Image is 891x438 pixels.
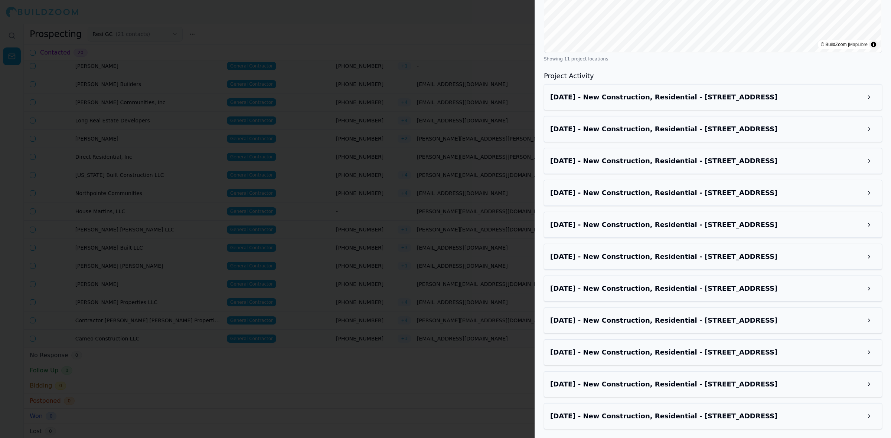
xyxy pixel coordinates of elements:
h3: Sep 18, 2025 - New Construction, Residential - 3574 Chelsea Falls Ln, Suwanee, GA, 30024 [550,251,862,262]
a: MapLibre [849,42,868,47]
h3: Sep 18, 2025 - New Construction, Residential - 3580 Chelsea Falls Ln, Suwanee, GA, 30024 [550,188,862,198]
h3: Sep 18, 2025 - New Construction, Residential - 3568 Chelsea Falls Ln, Suwanee, GA, 30024 [550,347,862,358]
summary: Toggle attribution [869,40,878,49]
h3: Sep 18, 2025 - New Construction, Residential - 3560 Chelsea Falls Ln, Suwanee, GA, 30024 [550,411,862,421]
h3: Sep 18, 2025 - New Construction, Residential - 3578 Chelsea Falls Ln, Suwanee, GA, 30024 [550,220,862,230]
h3: Project Activity [544,71,882,81]
h3: Sep 18, 2025 - New Construction, Residential - 3584 Chelsea Falls Ln, Suwanee, GA, 30024 [550,283,862,294]
h3: Sep 18, 2025 - New Construction, Residential - 3576 Chelsea Falls Ln, Suwanee, GA, 30024 [550,379,862,389]
div: © BuildZoom | [821,41,868,48]
div: Showing 11 project locations [544,56,882,62]
h3: Sep 18, 2025 - New Construction, Residential - 3564 Chelsea Falls Ln, Suwanee, GA, 30024 [550,124,862,134]
h3: Sep 18, 2025 - New Construction, Residential - 3566 Chelsea Falls Ln, Suwanee, GA, 30024 [550,92,862,102]
h3: Sep 18, 2025 - New Construction, Residential - 3582 Chelsea Falls Ln, Suwanee, GA, 30024 [550,156,862,166]
h3: Sep 18, 2025 - New Construction, Residential - 3562 Chelsea Falls Ln, Suwanee, GA, 30024 [550,315,862,326]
